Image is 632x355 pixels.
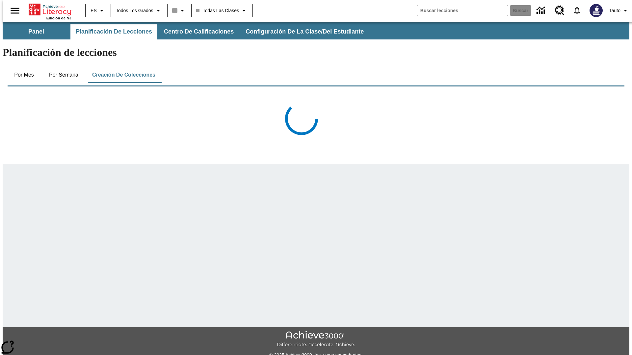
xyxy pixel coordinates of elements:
[551,2,568,19] a: Centro de recursos, Se abrirá en una pestaña nueva.
[609,7,620,14] span: Tauto
[91,7,97,14] span: ES
[87,67,161,83] button: Creación de colecciones
[29,2,71,20] div: Portada
[76,28,152,35] span: Planificación de lecciones
[277,331,355,348] img: Achieve3000 Differentiate Accelerate Achieve
[196,7,239,14] span: Todas las clases
[417,5,508,16] input: Buscar campo
[590,4,603,17] img: Avatar
[164,28,234,35] span: Centro de calificaciones
[70,24,157,39] button: Planificación de lecciones
[5,1,25,20] button: Abrir el menú lateral
[568,2,586,19] a: Notificaciones
[44,67,84,83] button: Por semana
[88,5,109,16] button: Lenguaje: ES, Selecciona un idioma
[8,67,40,83] button: Por mes
[533,2,551,20] a: Centro de información
[46,16,71,20] span: Edición de NJ
[3,46,629,59] h1: Planificación de lecciones
[586,2,607,19] button: Escoja un nuevo avatar
[113,5,165,16] button: Grado: Todos los grados, Elige un grado
[116,7,153,14] span: Todos los grados
[3,24,69,39] button: Panel
[159,24,239,39] button: Centro de calificaciones
[607,5,632,16] button: Perfil/Configuración
[240,24,369,39] button: Configuración de la clase/del estudiante
[28,28,44,35] span: Panel
[29,3,71,16] a: Portada
[3,22,629,39] div: Subbarra de navegación
[3,24,370,39] div: Subbarra de navegación
[194,5,251,16] button: Clase: Todas las clases, Selecciona una clase
[246,28,364,35] span: Configuración de la clase/del estudiante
